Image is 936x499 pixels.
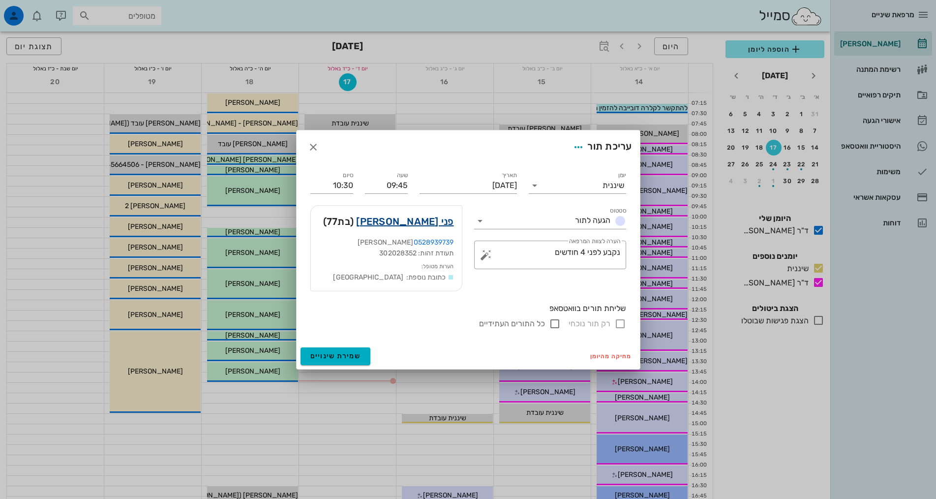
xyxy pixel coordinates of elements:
[310,352,361,360] span: שמירת שינויים
[327,216,338,227] span: 77
[301,347,371,365] button: שמירת שינויים
[570,138,632,156] div: עריכת תור
[479,319,545,329] label: כל התורים העתידיים
[333,273,446,281] span: כתובת נוספת: [GEOGRAPHIC_DATA]
[610,207,626,215] label: סטטוס
[618,172,626,179] label: יומן
[575,216,610,225] span: הגעה לתור
[422,263,453,270] small: הערות מטופל:
[529,178,626,193] div: יומןשיננית
[396,172,408,179] label: שעה
[319,237,454,248] div: [PERSON_NAME]
[501,172,517,179] label: תאריך
[590,353,632,360] span: מחיקה מהיומן
[603,181,624,190] div: שיננית
[356,214,453,229] a: פני [PERSON_NAME]
[310,303,626,314] div: שליחת תורים בוואטסאפ
[323,214,354,229] span: (בת )
[569,238,620,245] label: הערה לצוות המרפאה
[474,213,626,229] div: סטטוסהגעה לתור
[586,349,636,363] button: מחיקה מהיומן
[343,172,353,179] label: סיום
[319,248,454,259] div: תעודת זהות: 302028352
[414,238,454,247] a: 0528939739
